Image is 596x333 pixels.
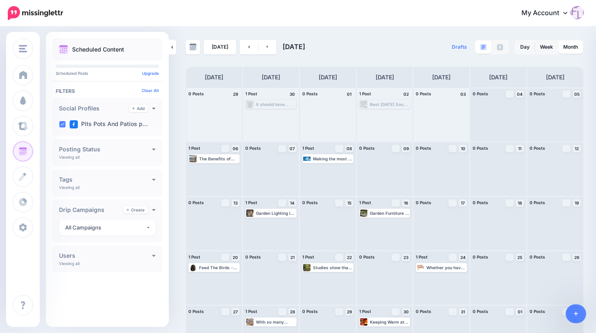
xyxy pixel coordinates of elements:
[416,146,431,151] span: 0 Posts
[129,105,148,112] a: Add
[359,146,375,151] span: 0 Posts
[283,43,305,51] span: [DATE]
[56,71,159,75] p: Scheduled Posts
[574,255,579,259] span: 26
[262,72,280,82] h4: [DATE]
[360,209,367,217] ul: Pits Pots And Patios page
[288,90,297,98] h4: 30
[402,145,410,152] a: 09
[59,207,123,213] h4: Drip Campaigns
[142,88,159,93] a: Clear All
[245,146,261,151] span: 0 Posts
[497,44,503,50] img: facebook-grey-square.png
[233,310,238,314] span: 27
[231,254,240,261] a: 20
[360,318,367,326] ul: Pits Pots And Patios page
[416,309,431,314] span: 0 Posts
[313,265,353,270] div: Studies show that gardens with water improve the well being of people with mental health issues. ...
[288,145,297,152] a: 07
[461,146,465,151] span: 10
[459,199,467,207] a: 17
[516,254,524,261] a: 25
[59,45,68,54] img: calendar.png
[245,200,257,205] span: 1 Post
[199,265,239,270] div: Feed The Birds - For smaller birds you should be looking at mixes that contain millet, sunflower ...
[345,199,354,207] a: 15
[573,254,581,261] a: 26
[403,146,409,151] span: 09
[530,91,545,96] span: 0 Posts
[347,255,352,259] span: 22
[461,201,465,205] span: 17
[319,72,337,82] h4: [DATE]
[518,201,522,205] span: 18
[535,40,558,54] a: Week
[416,254,428,259] span: 1 Post
[65,223,146,232] div: All Campaigns
[59,106,129,111] h4: Social Profiles
[189,155,197,162] ul: Pits Pots And Patios page
[188,309,204,314] span: 0 Posts
[426,265,466,270] div: Whether you have a small balcony or sprawling lawns, a garden bench can provide you with a comfor...
[376,72,394,82] h4: [DATE]
[189,43,197,51] img: calendar-grey-darker.png
[515,40,535,54] a: Day
[416,91,431,96] span: 0 Posts
[290,310,295,314] span: 28
[303,155,310,162] ul: Pits Pots And Patios page
[432,72,451,82] h4: [DATE]
[245,254,261,259] span: 0 Posts
[489,72,508,82] h4: [DATE]
[288,199,297,207] a: 14
[359,91,371,96] span: 1 Post
[460,255,466,259] span: 24
[370,211,410,216] div: Garden Furniture – What to Consider When Buying ▸ [URL] #GardenFurnitureCovers #BistroSet #PitsPo...
[56,88,159,94] h4: Filters
[517,255,522,259] span: 25
[516,308,524,315] a: 01
[288,254,297,261] a: 21
[546,72,564,82] h4: [DATE]
[233,255,238,259] span: 20
[516,90,524,98] a: 04
[233,146,238,151] span: 06
[246,318,254,326] ul: Pits Pots And Patios page
[473,91,488,96] span: 0 Posts
[345,145,354,152] a: 08
[461,310,465,314] span: 31
[558,40,583,54] a: Month
[473,309,488,314] span: 0 Posts
[402,199,410,207] a: 16
[459,308,467,315] a: 31
[480,44,487,50] img: paragraph-boxed.png
[518,146,521,151] span: 11
[402,254,410,261] a: 23
[59,155,79,160] p: Viewing all
[70,120,78,128] img: facebook-square.png
[246,101,254,108] ul: Pits Pots And Patios page
[123,206,148,214] a: Create
[256,211,296,216] div: Garden Lighting is the single best way to extend the time you can spend relaxing outdoors. Read m...
[347,310,352,314] span: 29
[530,309,545,314] span: 0 Posts
[231,199,240,207] a: 13
[345,254,354,261] a: 22
[204,40,236,54] a: [DATE]
[360,101,367,108] ul: Pits Pots And Patios page
[402,308,410,315] a: 30
[59,177,152,182] h4: Tags
[417,264,424,271] ul: Pits Pots And Patios page
[416,200,431,205] span: 0 Posts
[72,47,124,52] p: Scheduled Content
[513,3,584,23] a: My Account
[459,254,467,261] a: 24
[290,146,295,151] span: 07
[359,254,375,259] span: 0 Posts
[142,71,159,76] a: Upgrade
[402,90,410,98] h4: 02
[302,309,318,314] span: 0 Posts
[233,201,238,205] span: 13
[403,255,408,259] span: 23
[574,92,580,96] span: 05
[473,200,488,205] span: 0 Posts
